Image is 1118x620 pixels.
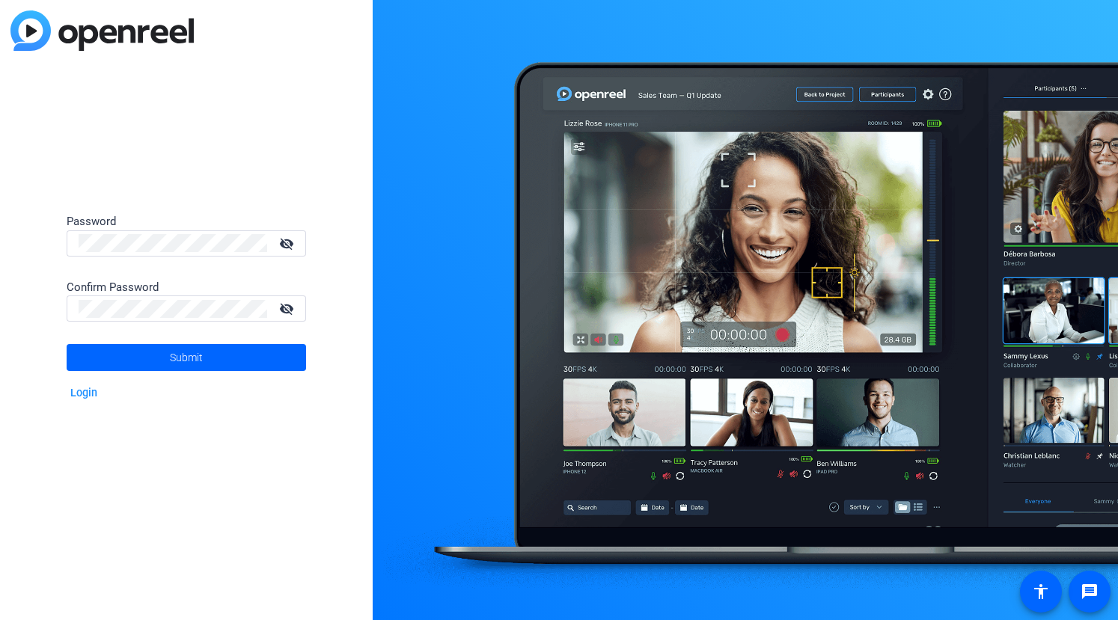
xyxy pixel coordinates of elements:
[10,10,194,51] img: blue-gradient.svg
[170,339,203,376] span: Submit
[67,280,159,294] span: Confirm Password
[67,344,306,371] button: Submit
[1032,583,1050,601] mat-icon: accessibility
[270,298,306,319] mat-icon: visibility_off
[1081,583,1099,601] mat-icon: message
[270,233,306,254] mat-icon: visibility_off
[70,387,97,399] a: Login
[67,215,116,228] span: Password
